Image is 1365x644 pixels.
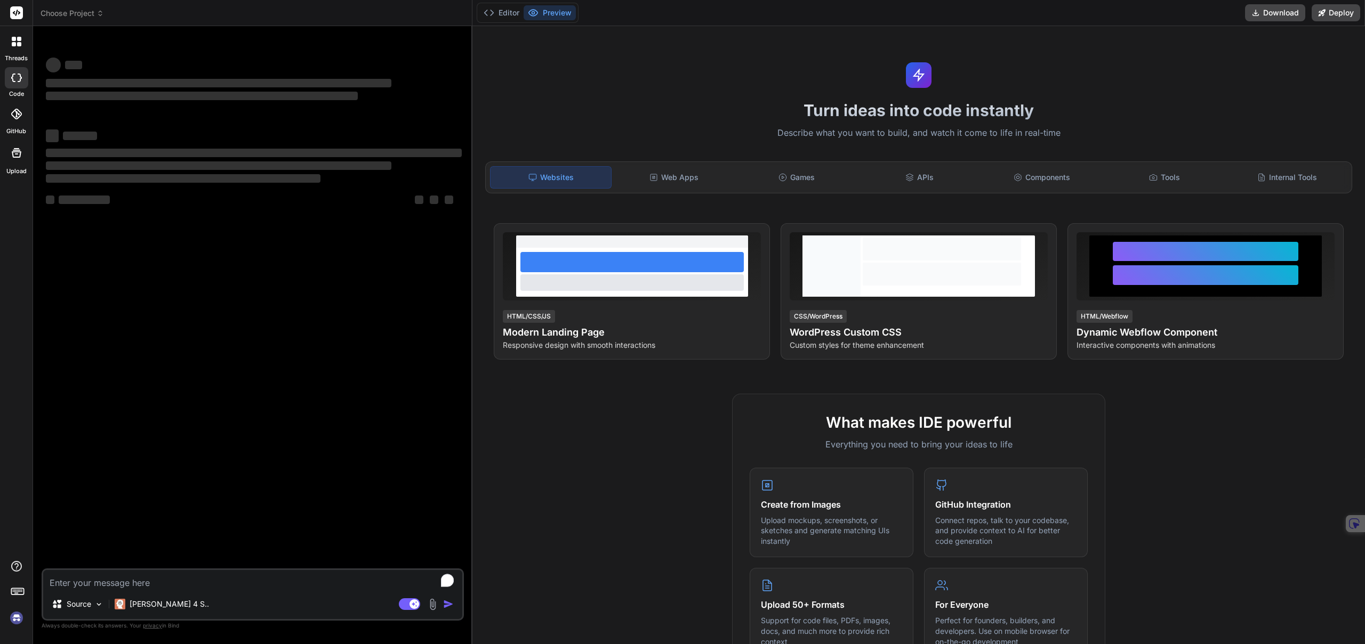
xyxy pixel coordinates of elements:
h4: For Everyone [935,598,1077,611]
img: signin [7,609,26,627]
p: Custom styles for theme enhancement [790,340,1048,350]
div: HTML/Webflow [1077,310,1133,323]
div: APIs [859,166,979,189]
span: ‌ [46,58,61,72]
label: threads [5,54,28,63]
p: Connect repos, talk to your codebase, and provide context to AI for better code generation [935,515,1077,547]
span: ‌ [415,195,423,204]
span: ‌ [445,195,453,204]
div: Tools [1104,166,1225,189]
h4: Modern Landing Page [503,325,761,340]
h4: GitHub Integration [935,498,1077,511]
p: Always double-check its answers. Your in Bind [42,621,464,631]
img: Claude 4 Sonnet [115,599,125,609]
span: ‌ [46,79,391,87]
div: Components [982,166,1102,189]
p: Responsive design with smooth interactions [503,340,761,350]
span: ‌ [46,195,54,204]
span: ‌ [59,195,110,204]
div: Internal Tools [1227,166,1347,189]
div: HTML/CSS/JS [503,310,555,323]
span: ‌ [46,174,320,183]
span: ‌ [430,195,438,204]
p: Describe what you want to build, and watch it come to life in real-time [479,126,1359,140]
button: Download [1245,4,1305,21]
span: ‌ [63,132,97,140]
span: ‌ [46,161,391,170]
div: Websites [490,166,612,189]
div: CSS/WordPress [790,310,847,323]
span: ‌ [46,92,358,100]
h4: Create from Images [761,498,902,511]
span: ‌ [65,61,82,69]
img: icon [443,599,454,609]
label: GitHub [6,127,26,136]
span: ‌ [46,149,462,157]
label: code [9,89,24,99]
button: Editor [479,5,524,20]
img: Pick Models [94,600,103,609]
p: Interactive components with animations [1077,340,1335,350]
h4: Dynamic Webflow Component [1077,325,1335,340]
h4: Upload 50+ Formats [761,598,902,611]
div: Web Apps [614,166,734,189]
h1: Turn ideas into code instantly [479,101,1359,120]
div: Games [736,166,857,189]
p: Upload mockups, screenshots, or sketches and generate matching UIs instantly [761,515,902,547]
img: attachment [427,598,439,610]
label: Upload [6,167,27,176]
h2: What makes IDE powerful [750,411,1088,434]
span: Choose Project [41,8,104,19]
textarea: To enrich screen reader interactions, please activate Accessibility in Grammarly extension settings [43,570,462,589]
span: ‌ [46,129,59,142]
p: [PERSON_NAME] 4 S.. [130,599,209,609]
button: Preview [524,5,576,20]
span: privacy [143,622,162,629]
p: Source [67,599,91,609]
h4: WordPress Custom CSS [790,325,1048,340]
button: Deploy [1312,4,1360,21]
p: Everything you need to bring your ideas to life [750,438,1088,451]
